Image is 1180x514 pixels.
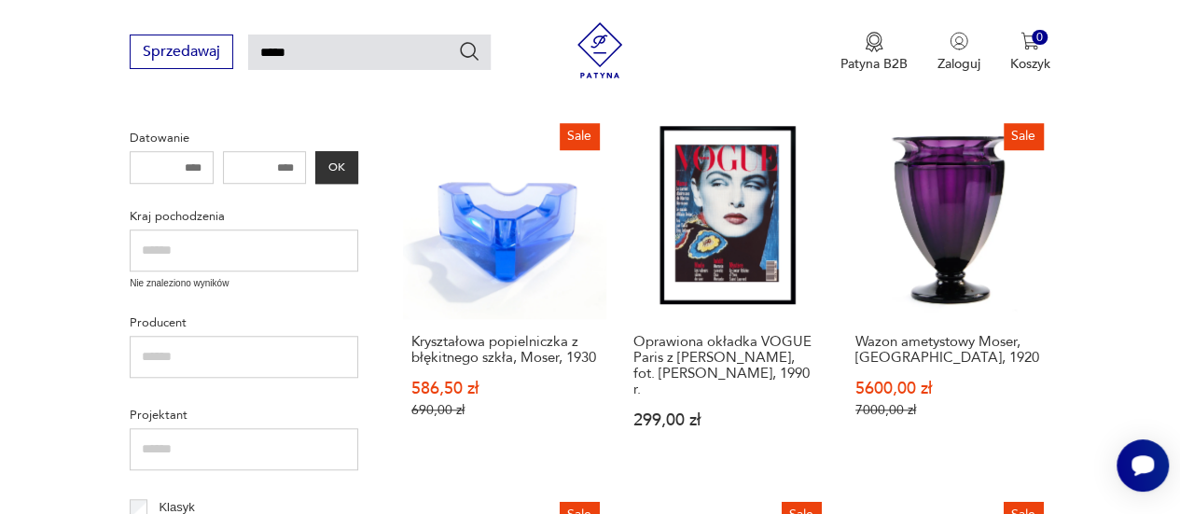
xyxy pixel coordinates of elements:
p: 690,00 zł [411,402,598,418]
p: Patyna B2B [840,55,908,73]
a: Ikona medaluPatyna B2B [840,32,908,73]
button: OK [315,151,358,184]
p: Producent [130,313,358,333]
h3: Oprawiona okładka VOGUE Paris z [PERSON_NAME], fot. [PERSON_NAME], 1990 r. [633,334,820,397]
p: 299,00 zł [633,412,820,428]
button: Sprzedawaj [130,35,233,69]
p: Projektant [130,405,358,425]
p: Nie znaleziono wyników [130,276,358,291]
img: Ikonka użytkownika [950,32,968,50]
button: Patyna B2B [840,32,908,73]
h3: Wazon ametystowy Moser, [GEOGRAPHIC_DATA], 1920 [855,334,1042,366]
img: Patyna - sklep z meblami i dekoracjami vintage [572,22,628,78]
p: Zaloguj [937,55,980,73]
p: Koszyk [1010,55,1050,73]
p: 5600,00 zł [855,381,1042,396]
button: Zaloguj [937,32,980,73]
a: Sprzedawaj [130,47,233,60]
img: Ikona koszyka [1020,32,1039,50]
button: 0Koszyk [1010,32,1050,73]
h3: Kryształowa popielniczka z błękitnego szkła, Moser, 1930 [411,334,598,366]
p: Datowanie [130,128,358,148]
a: Oprawiona okładka VOGUE Paris z Ludmilą Isaevą, fot. Christian Moser, 1990 r.Oprawiona okładka VO... [625,116,828,465]
iframe: Smartsupp widget button [1117,439,1169,492]
p: 7000,00 zł [855,402,1042,418]
p: Kraj pochodzenia [130,206,358,227]
p: 586,50 zł [411,381,598,396]
a: SaleWazon ametystowy Moser, Bohemia, 1920Wazon ametystowy Moser, [GEOGRAPHIC_DATA], 19205600,00 z... [847,116,1050,465]
div: 0 [1032,30,1048,46]
button: Szukaj [458,40,480,63]
a: SaleKryształowa popielniczka z błękitnego szkła, Moser, 1930Kryształowa popielniczka z błękitnego... [403,116,606,465]
img: Ikona medalu [865,32,883,52]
